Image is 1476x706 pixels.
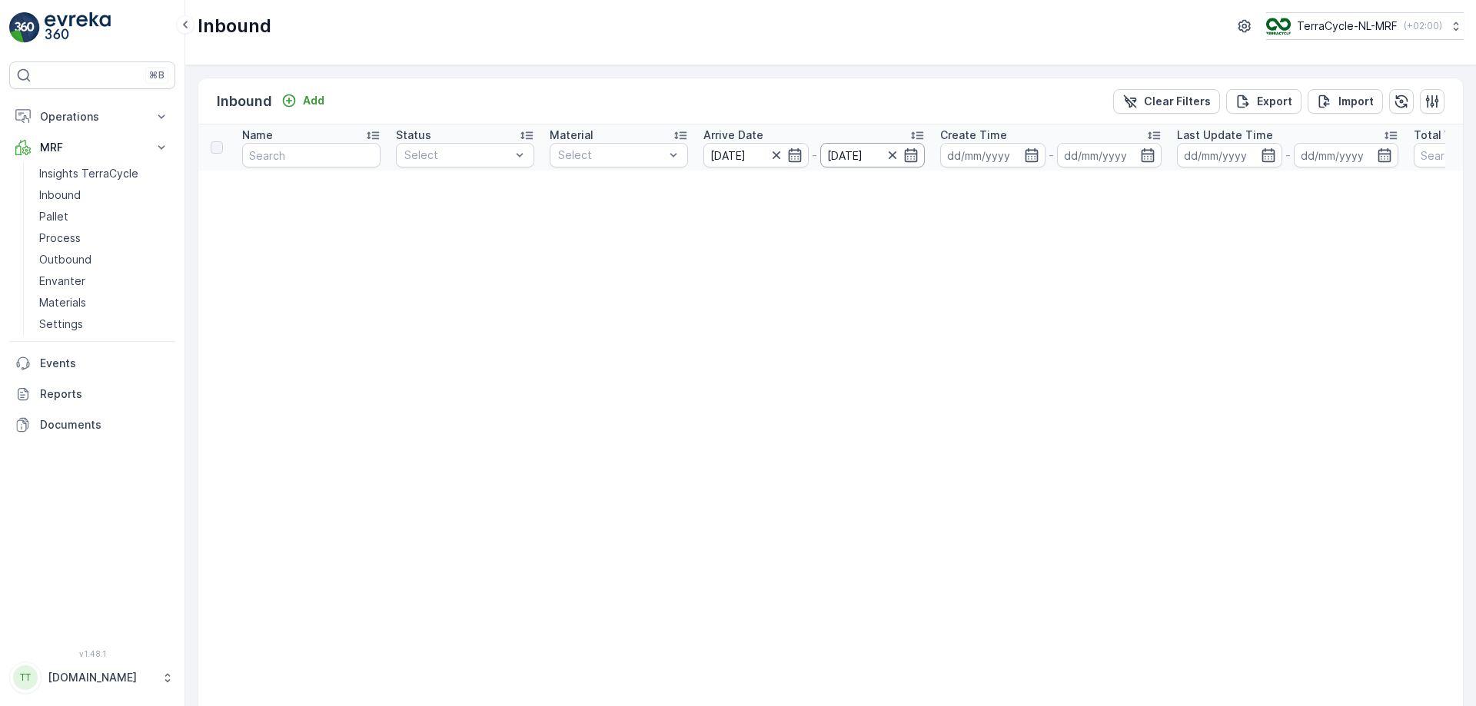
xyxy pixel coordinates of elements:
[820,143,926,167] input: dd/mm/yyyy
[1285,146,1291,164] p: -
[1144,94,1211,109] p: Clear Filters
[39,230,81,246] p: Process
[275,91,331,110] button: Add
[9,132,175,163] button: MRF
[217,91,272,112] p: Inbound
[1404,20,1442,32] p: ( +02:00 )
[39,187,81,203] p: Inbound
[33,227,175,249] a: Process
[1049,146,1054,164] p: -
[1294,143,1399,167] input: dd/mm/yyyy
[242,143,381,167] input: Search
[303,93,324,108] p: Add
[33,292,175,313] a: Materials
[1113,89,1220,114] button: Clear Filters
[9,661,175,694] button: TT[DOMAIN_NAME]
[40,386,169,402] p: Reports
[40,140,145,155] p: MRF
[45,12,111,43] img: logo_light-DOdMpM7g.png
[198,14,271,38] p: Inbound
[404,147,510,163] p: Select
[9,348,175,379] a: Events
[13,665,38,690] div: TT
[33,184,175,206] a: Inbound
[40,356,169,371] p: Events
[39,317,83,332] p: Settings
[812,146,817,164] p: -
[1297,18,1398,34] p: TerraCycle-NL-MRF
[40,417,169,433] p: Documents
[9,649,175,658] span: v 1.48.1
[1177,128,1273,143] p: Last Update Time
[39,273,85,289] p: Envanter
[33,313,175,335] a: Settings
[39,295,86,310] p: Materials
[48,670,154,685] p: [DOMAIN_NAME]
[33,163,175,184] a: Insights TerraCycle
[9,379,175,409] a: Reports
[9,12,40,43] img: logo
[9,101,175,132] button: Operations
[39,166,138,181] p: Insights TerraCycle
[9,409,175,440] a: Documents
[1338,94,1374,109] p: Import
[558,147,664,163] p: Select
[940,128,1007,143] p: Create Time
[703,143,809,167] input: dd/mm/yyyy
[39,252,91,267] p: Outbound
[1226,89,1301,114] button: Export
[1266,12,1464,40] button: TerraCycle-NL-MRF(+02:00)
[1057,143,1162,167] input: dd/mm/yyyy
[149,69,165,81] p: ⌘B
[550,128,593,143] p: Material
[242,128,273,143] p: Name
[396,128,431,143] p: Status
[1257,94,1292,109] p: Export
[33,249,175,270] a: Outbound
[1308,89,1383,114] button: Import
[1266,18,1291,35] img: TC_v739CUj.png
[940,143,1045,167] input: dd/mm/yyyy
[33,206,175,227] a: Pallet
[39,209,68,224] p: Pallet
[1177,143,1282,167] input: dd/mm/yyyy
[40,109,145,124] p: Operations
[703,128,763,143] p: Arrive Date
[33,270,175,292] a: Envanter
